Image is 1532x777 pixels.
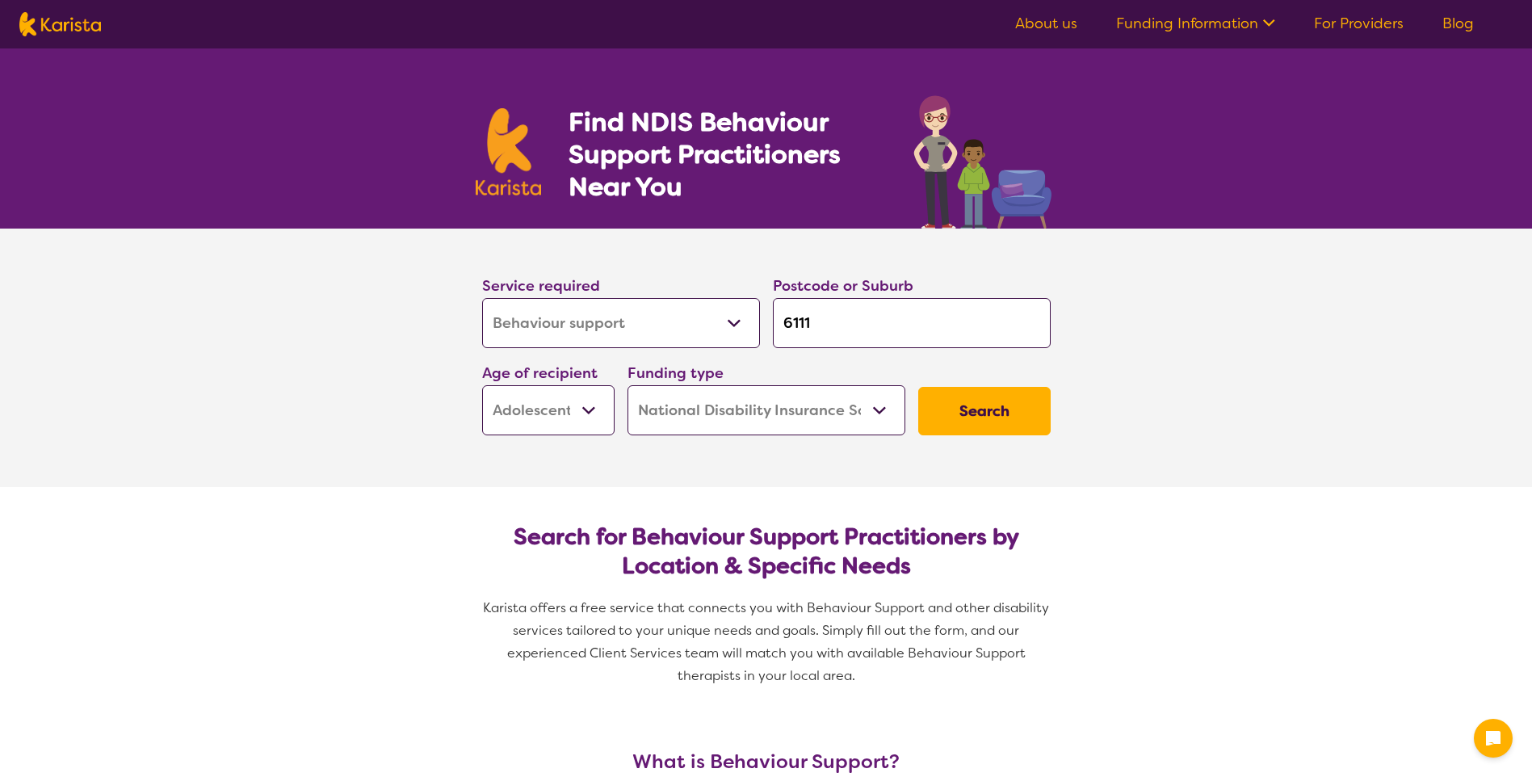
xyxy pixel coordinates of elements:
[19,12,101,36] img: Karista logo
[773,298,1051,348] input: Type
[918,387,1051,435] button: Search
[1442,14,1474,33] a: Blog
[476,597,1057,687] p: Karista offers a free service that connects you with Behaviour Support and other disability servi...
[773,276,913,296] label: Postcode or Suburb
[569,106,881,203] h1: Find NDIS Behaviour Support Practitioners Near You
[909,87,1057,229] img: behaviour-support
[1314,14,1404,33] a: For Providers
[476,108,542,195] img: Karista logo
[627,363,724,383] label: Funding type
[482,276,600,296] label: Service required
[1015,14,1077,33] a: About us
[476,750,1057,773] h3: What is Behaviour Support?
[495,523,1038,581] h2: Search for Behaviour Support Practitioners by Location & Specific Needs
[1116,14,1275,33] a: Funding Information
[482,363,598,383] label: Age of recipient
